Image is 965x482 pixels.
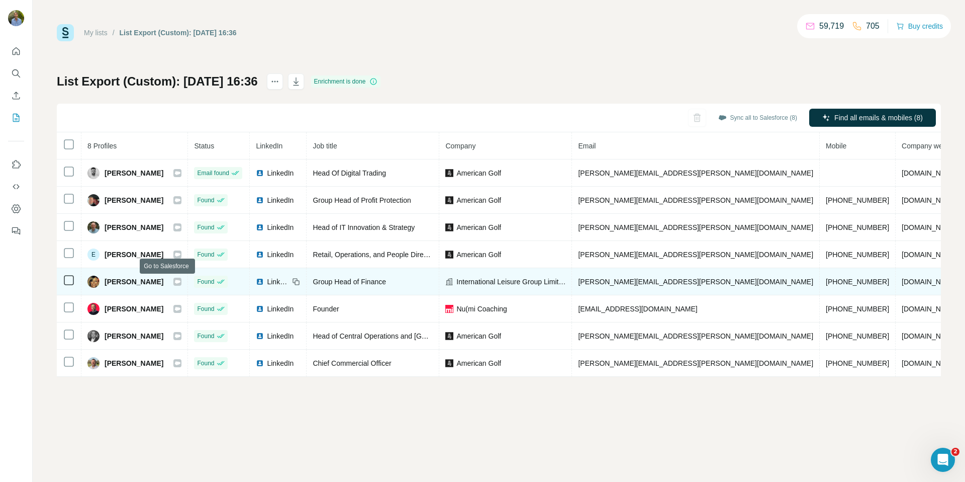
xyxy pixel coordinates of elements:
span: LinkedIn [267,250,294,260]
h1: List Export (Custom): [DATE] 16:36 [57,73,258,90]
span: Group Head of Finance [313,278,386,286]
img: company-logo [445,223,453,231]
img: company-logo [445,332,453,340]
span: [PHONE_NUMBER] [826,305,889,313]
span: [PERSON_NAME][EMAIL_ADDRESS][PERSON_NAME][DOMAIN_NAME] [578,223,813,231]
span: [PERSON_NAME] [105,304,163,314]
span: Found [197,223,214,232]
span: LinkedIn [267,304,294,314]
span: Company website [902,142,957,150]
span: International Leisure Group Limited [456,277,565,287]
img: company-logo [445,169,453,177]
span: LinkedIn [267,222,294,232]
img: LinkedIn logo [256,223,264,231]
span: [PERSON_NAME][EMAIL_ADDRESS][PERSON_NAME][DOMAIN_NAME] [578,169,813,177]
img: Avatar [87,221,100,233]
span: Status [194,142,214,150]
span: American Golf [456,331,501,341]
span: Group Head of Profit Protection [313,196,411,204]
span: [DOMAIN_NAME] [902,251,958,259]
span: LinkedIn [267,358,294,368]
img: LinkedIn logo [256,359,264,367]
a: My lists [84,29,108,37]
span: [DOMAIN_NAME] [902,305,958,313]
span: [PHONE_NUMBER] [826,278,889,286]
span: American Golf [456,250,501,260]
img: company-logo [445,305,453,313]
span: [DOMAIN_NAME] [902,196,958,204]
span: Found [197,304,214,313]
button: Use Surfe API [8,178,24,196]
span: [DOMAIN_NAME] [902,332,958,340]
span: [PERSON_NAME][EMAIL_ADDRESS][PERSON_NAME][DOMAIN_NAME] [578,251,813,259]
img: company-logo [445,359,453,367]
span: [PERSON_NAME] [105,277,163,287]
img: Avatar [87,303,100,315]
img: LinkedIn logo [256,169,264,177]
span: Email [578,142,596,150]
span: [PHONE_NUMBER] [826,196,889,204]
span: [PERSON_NAME] [105,222,163,232]
span: Retail, Operations, and People Director [313,251,435,259]
img: Avatar [87,276,100,288]
span: [PERSON_NAME][EMAIL_ADDRESS][PERSON_NAME][DOMAIN_NAME] [578,359,813,367]
img: LinkedIn logo [256,251,264,259]
span: American Golf [456,358,501,368]
li: / [113,28,115,38]
button: Feedback [8,222,24,240]
span: Find all emails & mobiles (8) [834,113,923,123]
p: 705 [866,20,880,32]
img: Avatar [87,357,100,369]
span: Found [197,250,214,259]
span: [PHONE_NUMBER] [826,332,889,340]
div: E [87,249,100,261]
span: LinkedIn [267,277,289,287]
span: [PERSON_NAME] [105,250,163,260]
button: Sync all to Salesforce (8) [711,110,804,125]
button: Enrich CSV [8,87,24,105]
span: LinkedIn [267,331,294,341]
span: [DOMAIN_NAME] [902,359,958,367]
span: Found [197,277,214,286]
span: LinkedIn [256,142,282,150]
span: LinkedIn [267,168,294,178]
span: [DOMAIN_NAME] [902,278,958,286]
button: Dashboard [8,200,24,218]
div: Enrichment is done [311,75,381,88]
span: Job title [313,142,337,150]
span: [PERSON_NAME] [105,358,163,368]
img: company-logo [445,196,453,204]
span: [PHONE_NUMBER] [826,359,889,367]
img: company-logo [445,251,453,259]
button: Buy credits [896,19,943,33]
span: [PERSON_NAME][EMAIL_ADDRESS][PERSON_NAME][DOMAIN_NAME] [578,278,813,286]
span: [DOMAIN_NAME] [902,223,958,231]
span: American Golf [456,222,501,232]
span: Chief Commercial Officer [313,359,391,367]
span: [PERSON_NAME][EMAIL_ADDRESS][PERSON_NAME][DOMAIN_NAME] [578,332,813,340]
button: My lists [8,109,24,127]
span: Founder [313,305,339,313]
span: 2 [951,448,959,456]
img: LinkedIn logo [256,196,264,204]
span: Company [445,142,475,150]
span: [PERSON_NAME] [105,195,163,205]
span: Found [197,359,214,368]
span: Mobile [826,142,846,150]
img: LinkedIn logo [256,305,264,313]
span: Nu(mi Coaching [456,304,507,314]
span: Found [197,332,214,341]
span: American Golf [456,168,501,178]
span: Head Of Digital Trading [313,169,386,177]
img: Avatar [87,167,100,179]
span: LinkedIn [267,195,294,205]
span: Head of IT Innovation & Strategy [313,223,415,231]
button: Use Surfe on LinkedIn [8,155,24,174]
span: [PERSON_NAME] [105,331,163,341]
img: Avatar [87,330,100,342]
div: List Export (Custom): [DATE] 16:36 [120,28,237,38]
span: 8 Profiles [87,142,117,150]
button: Search [8,64,24,83]
p: 59,719 [819,20,844,32]
img: Surfe Logo [57,24,74,41]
